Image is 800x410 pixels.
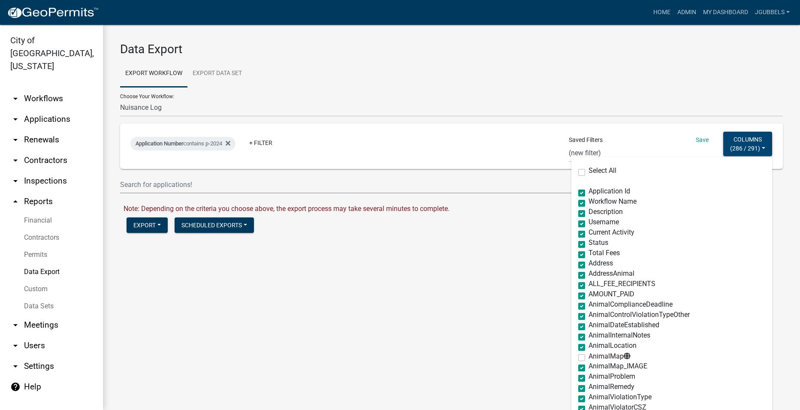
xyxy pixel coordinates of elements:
[10,93,21,104] i: arrow_drop_down
[10,361,21,371] i: arrow_drop_down
[130,137,235,151] div: contains p-2024
[10,135,21,145] i: arrow_drop_down
[120,60,187,87] a: Export Workflow
[589,290,634,298] span: AMOUNT_PAID
[752,4,793,21] a: jgubbels
[124,205,450,213] span: Note: Depending on the criteria you choose above, the export process may take several minutes to ...
[589,280,655,288] span: ALL_FEE_RECIPIENTS
[696,136,709,143] a: Save
[10,176,21,186] i: arrow_drop_down
[120,42,783,57] h3: Data Export
[589,228,634,236] span: Current Activity
[187,60,247,87] a: Export Data Set
[589,249,620,257] span: Total Fees
[589,341,637,350] span: AnimalLocation
[589,259,613,267] span: Address
[589,372,635,380] span: AnimalProblem
[650,4,674,21] a: Home
[589,208,623,216] span: Description
[10,320,21,330] i: arrow_drop_down
[589,218,619,226] span: Username
[569,136,603,145] span: Saved Filters
[589,383,634,391] span: AnimalRemedy
[175,217,254,233] button: Scheduled Exports
[10,155,21,166] i: arrow_drop_down
[589,167,616,174] label: Select All
[589,197,637,205] span: Workflow Name
[589,269,634,277] span: AddressAnimal
[700,4,752,21] a: My Dashboard
[589,321,659,329] span: AnimalDateEstablished
[589,187,630,195] span: Application Id
[10,382,21,392] i: help
[10,196,21,207] i: arrow_drop_up
[674,4,700,21] a: Admin
[723,132,772,156] button: Columns(286 / 291)
[10,341,21,351] i: arrow_drop_down
[136,140,183,147] span: Application Number
[589,362,647,370] span: AnimalMap_IMAGE
[589,393,652,401] span: AnimalViolationType
[732,145,758,151] span: 286 / 291
[242,135,279,151] a: + Filter
[127,217,168,233] button: Export
[10,114,21,124] i: arrow_drop_down
[589,300,673,308] span: AnimalComplianceDeadline
[589,352,631,360] span: AnimalMap
[589,238,608,247] span: Status
[120,176,670,193] input: Search for applications!
[589,311,690,319] span: AnimalControlViolationTypeOther
[589,331,650,339] span: AnimalInternalNotes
